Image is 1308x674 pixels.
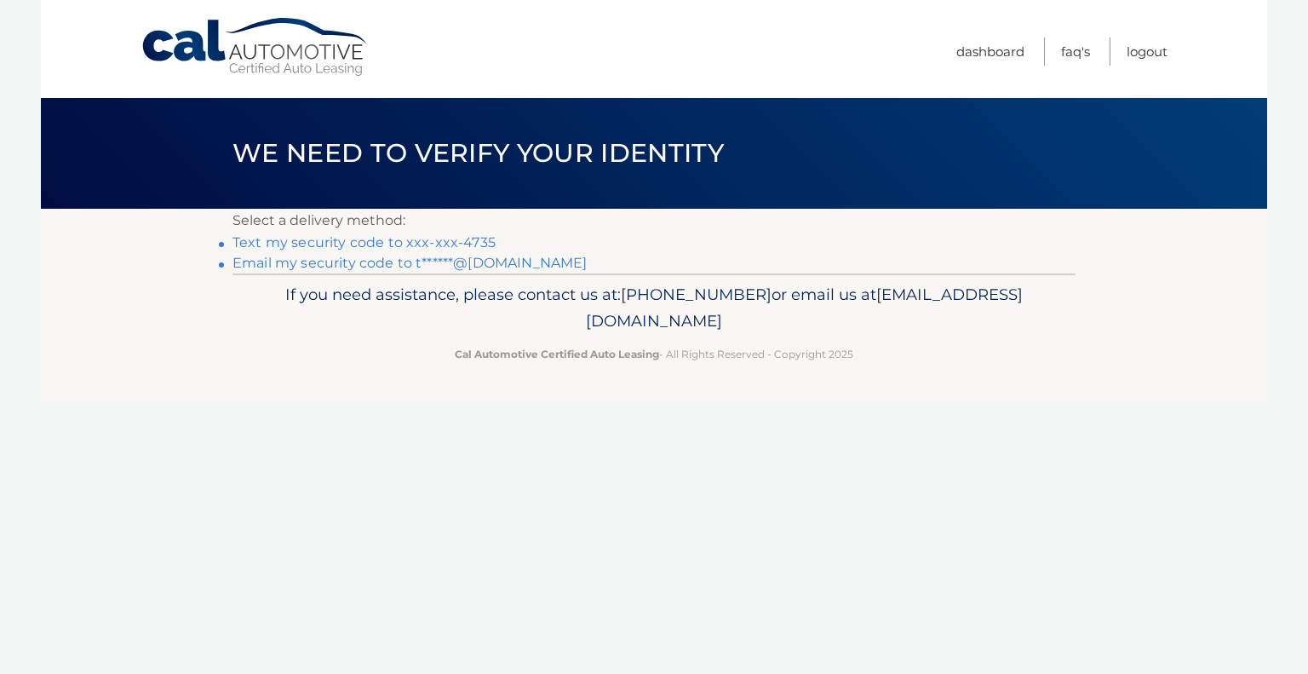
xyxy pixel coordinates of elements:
[232,255,588,271] a: Email my security code to t******@[DOMAIN_NAME]
[232,209,1076,233] p: Select a delivery method:
[141,17,370,78] a: Cal Automotive
[1127,37,1167,66] a: Logout
[232,137,724,169] span: We need to verify your identity
[1061,37,1090,66] a: FAQ's
[621,285,772,304] span: [PHONE_NUMBER]
[956,37,1024,66] a: Dashboard
[232,234,496,251] a: Text my security code to xxx-xxx-4735
[244,281,1064,336] p: If you need assistance, please contact us at: or email us at
[455,348,659,360] strong: Cal Automotive Certified Auto Leasing
[244,345,1064,363] p: - All Rights Reserved - Copyright 2025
